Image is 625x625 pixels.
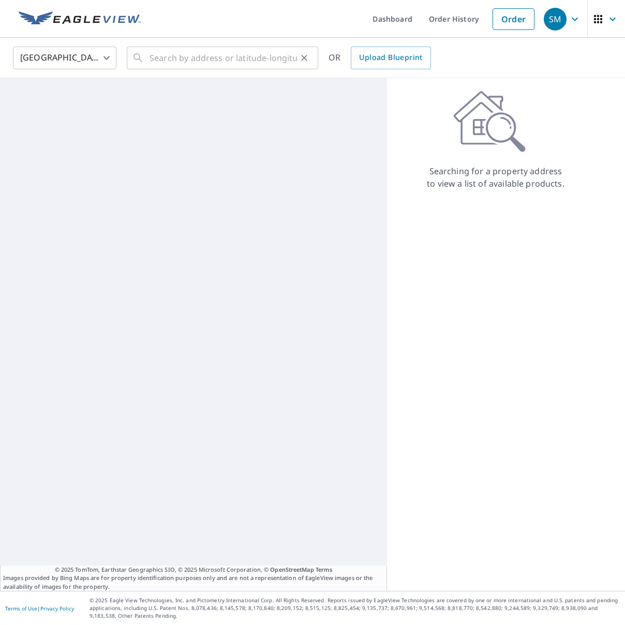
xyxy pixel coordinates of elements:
[316,566,333,573] a: Terms
[5,605,37,612] a: Terms of Use
[150,43,297,72] input: Search by address or latitude-longitude
[351,47,430,69] a: Upload Blueprint
[90,597,620,620] p: © 2025 Eagle View Technologies, Inc. and Pictometry International Corp. All Rights Reserved. Repo...
[329,47,431,69] div: OR
[55,566,333,574] span: © 2025 TomTom, Earthstar Geographics SIO, © 2025 Microsoft Corporation, ©
[13,43,116,72] div: [GEOGRAPHIC_DATA]
[40,605,74,612] a: Privacy Policy
[359,51,422,64] span: Upload Blueprint
[297,51,311,65] button: Clear
[426,165,565,190] p: Searching for a property address to view a list of available products.
[544,8,567,31] div: SM
[5,605,74,612] p: |
[19,11,141,27] img: EV Logo
[493,8,534,30] a: Order
[270,566,314,573] a: OpenStreetMap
